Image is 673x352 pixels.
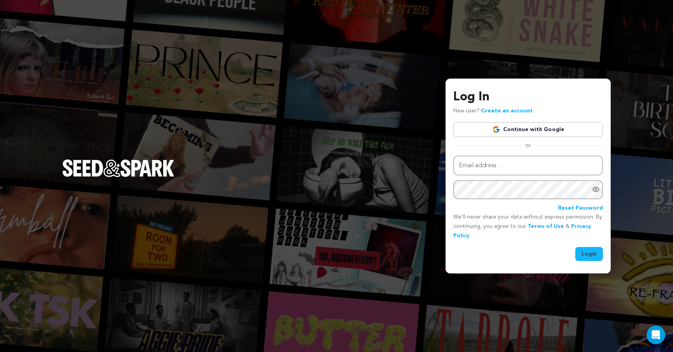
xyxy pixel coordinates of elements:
[453,213,603,240] p: We’ll never share your data without express permission. By continuing, you agree to our & .
[647,326,665,344] div: Open Intercom Messenger
[528,224,564,229] a: Terms of Use
[453,122,603,137] a: Continue with Google
[453,156,603,175] input: Email address
[453,107,533,116] p: New user?
[558,204,603,213] a: Reset Password
[62,159,174,177] img: Seed&Spark Logo
[592,186,600,193] a: Show password as plain text. Warning: this will display your password on the screen.
[481,108,533,114] a: Create an account
[521,142,536,149] span: or
[453,88,603,107] h3: Log In
[62,159,174,192] a: Seed&Spark Homepage
[492,126,500,133] img: Google logo
[575,247,603,261] button: Login
[453,224,591,238] a: Privacy Policy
